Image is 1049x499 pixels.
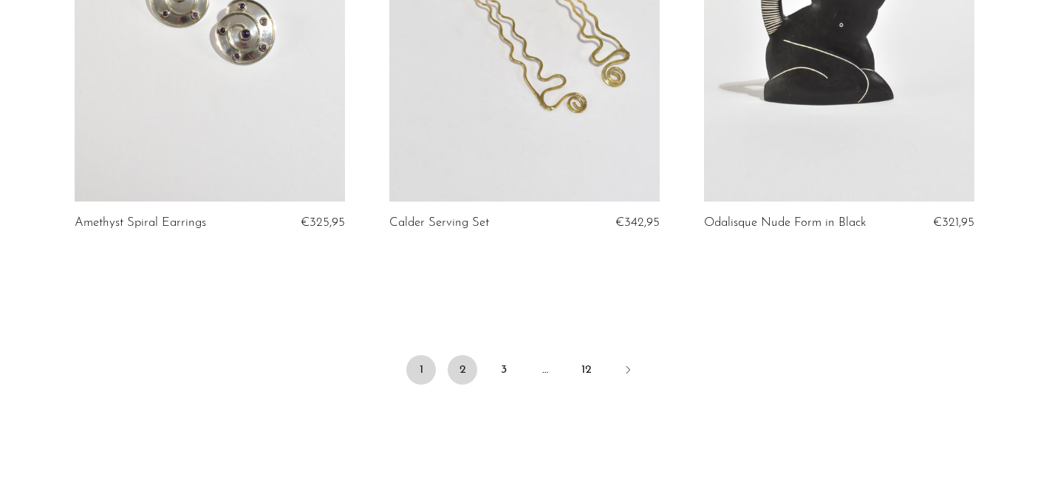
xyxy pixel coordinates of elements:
[389,216,489,230] a: Calder Serving Set
[75,216,206,230] a: Amethyst Spiral Earrings
[615,216,660,229] span: €342,95
[704,216,867,230] a: Odalisque Nude Form in Black
[613,355,643,388] a: Next
[933,216,974,229] span: €321,95
[489,355,519,385] a: 3
[448,355,477,385] a: 2
[301,216,345,229] span: €325,95
[530,355,560,385] span: …
[572,355,601,385] a: 12
[406,355,436,385] span: 1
